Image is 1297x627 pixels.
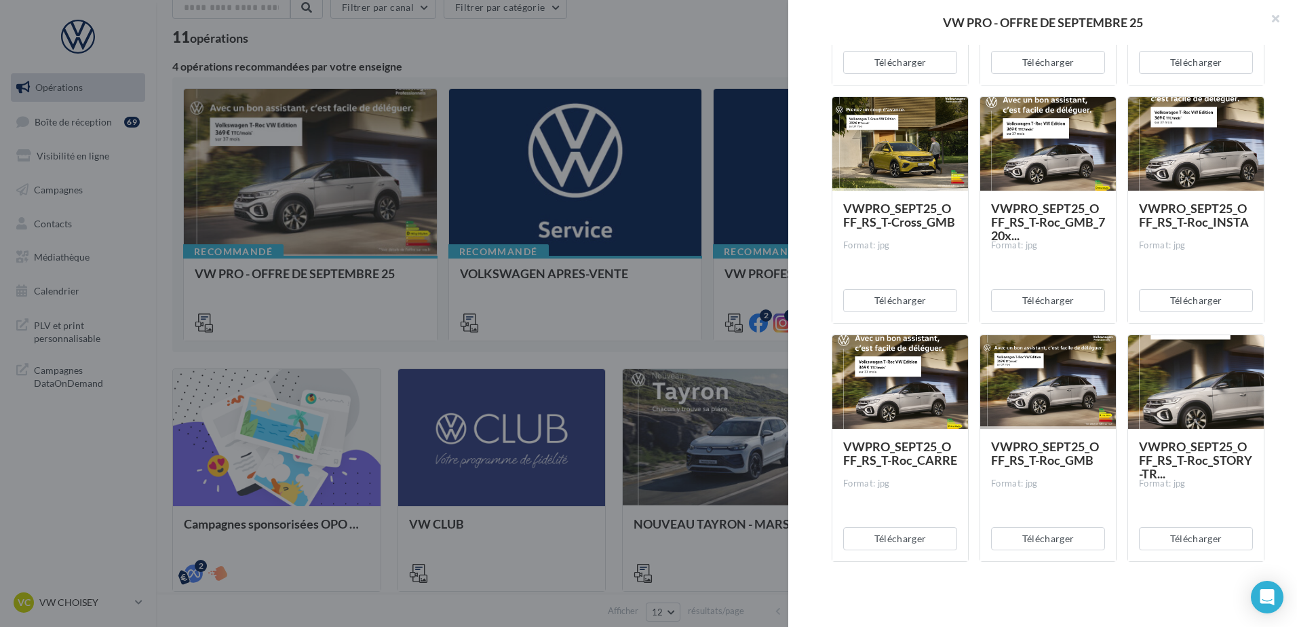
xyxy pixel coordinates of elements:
span: VWPRO_SEPT25_OFF_RS_T-Cross_GMB [843,201,955,229]
span: VWPRO_SEPT25_OFF_RS_T-Roc_INSTA [1139,201,1249,229]
span: VWPRO_SEPT25_OFF_RS_T-Roc_GMB_720x... [991,201,1105,243]
span: VWPRO_SEPT25_OFF_RS_T-Roc_CARRE [843,439,957,468]
span: VWPRO_SEPT25_OFF_RS_T-Roc_GMB [991,439,1099,468]
button: Télécharger [1139,527,1253,550]
div: Format: jpg [991,240,1105,252]
div: VW PRO - OFFRE DE SEPTEMBRE 25 [810,16,1275,28]
div: Format: jpg [1139,240,1253,252]
span: VWPRO_SEPT25_OFF_RS_T-Roc_STORY-TR... [1139,439,1252,481]
button: Télécharger [991,289,1105,312]
button: Télécharger [843,51,957,74]
div: Format: jpg [991,478,1105,490]
button: Télécharger [843,289,957,312]
button: Télécharger [1139,51,1253,74]
div: Format: jpg [843,478,957,490]
div: Format: jpg [843,240,957,252]
button: Télécharger [1139,289,1253,312]
div: Format: jpg [1139,478,1253,490]
button: Télécharger [843,527,957,550]
button: Télécharger [991,527,1105,550]
div: Open Intercom Messenger [1251,581,1283,613]
button: Télécharger [991,51,1105,74]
